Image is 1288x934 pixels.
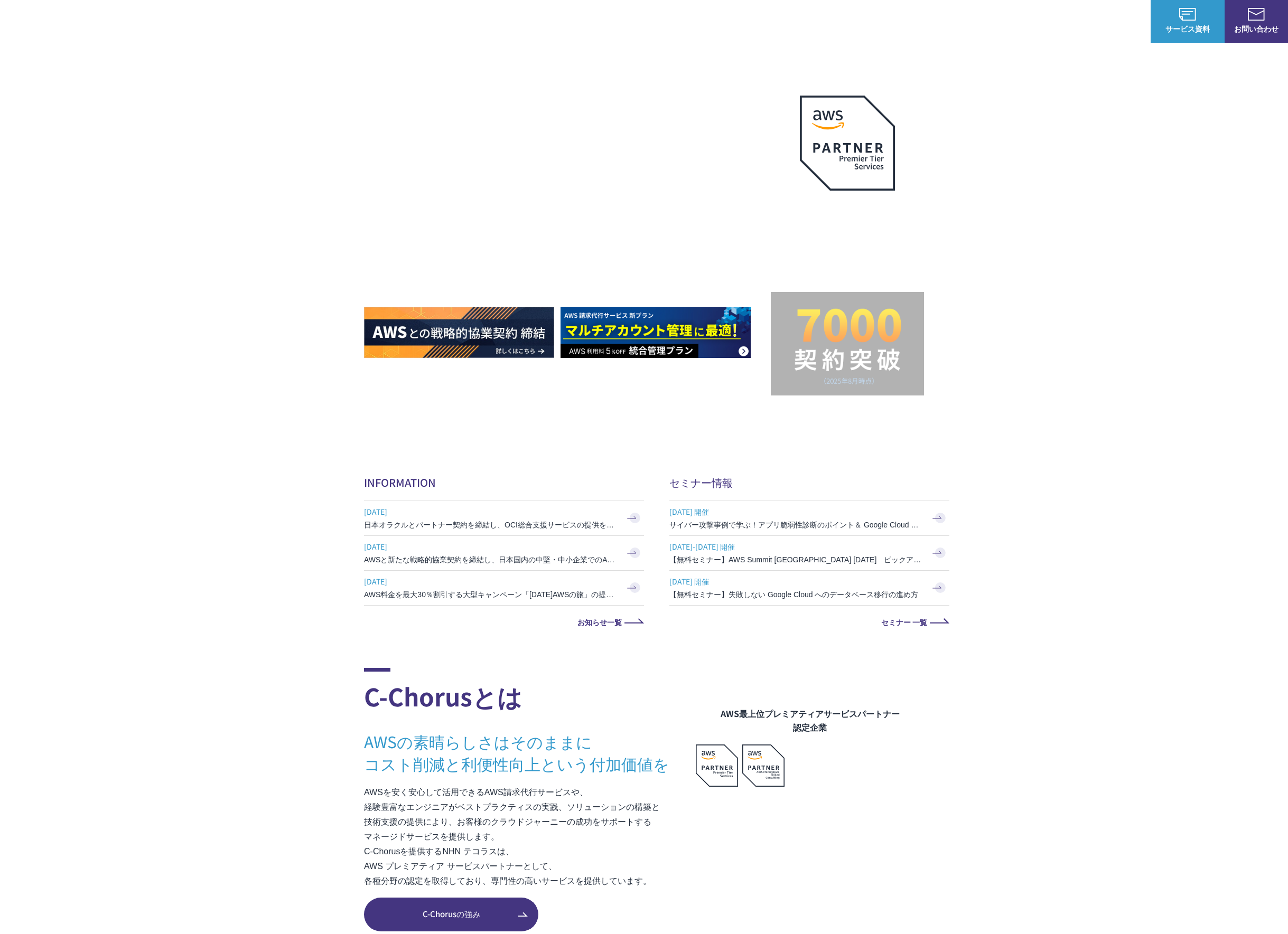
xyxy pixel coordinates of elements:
[364,785,696,889] p: AWSを安く安心して活用できるAWS請求代行サービスや、 経験豊富なエンジニアがベストプラクティスの実践、ソリューションの構築と 技術支援の提供により、お客様のクラウドジャーニーの成功をサポート...
[998,16,1028,27] a: 導入事例
[792,308,903,385] img: 契約件数
[1151,23,1225,34] span: サービス資料
[364,554,618,565] h3: AWSと新たな戦略的協業契約を締結し、日本国内の中堅・中小企業でのAWS活用を加速
[669,571,949,605] a: [DATE] 開催 【無料セミナー】失敗しない Google Cloud へのデータベース移行の進め方
[669,618,949,626] a: セミナー 一覧
[364,908,538,920] span: C-Chorusの強み
[832,16,872,27] p: サービス
[669,504,923,520] span: [DATE] 開催
[669,536,949,570] a: [DATE]-[DATE] 開催 【無料セミナー】AWS Summit [GEOGRAPHIC_DATA] [DATE] ピックアップセッション
[893,16,977,27] p: 業種別ソリューション
[669,539,923,554] span: [DATE]-[DATE] 開催
[364,475,644,490] h2: INFORMATION
[669,501,949,535] a: [DATE] 開催 サイバー攻撃事例で学ぶ！アプリ脆弱性診断のポイント＆ Google Cloud セキュリティ対策
[669,573,923,589] span: [DATE] 開催
[364,589,618,600] h3: AWS料金を最大30％割引する大型キャンペーン「[DATE]AWSの旅」の提供を開始
[364,573,618,589] span: [DATE]
[364,307,554,358] img: AWSとの戦略的協業契約 締結
[364,520,618,530] h3: 日本オラクルとパートナー契約を締結し、OCI総合支援サービスの提供を開始
[669,475,949,490] h2: セミナー情報
[364,174,771,275] h1: AWS ジャーニーの 成功を実現
[364,668,696,714] h2: C-Chorusとは
[561,307,751,358] img: AWS請求代行サービス 統合管理プラン
[364,571,644,605] a: [DATE] AWS料金を最大30％割引する大型キャンペーン「[DATE]AWSの旅」の提供を開始
[1049,16,1089,27] p: ナレッジ
[16,8,198,34] a: AWS総合支援サービス C-Chorus NHN テコラスAWS総合支援サービス
[364,117,771,163] p: AWSの導入からコスト削減、 構成・運用の最適化からデータ活用まで 規模や業種業態を問わない マネージドサービスで
[1179,8,1196,21] img: AWS総合支援サービス C-Chorus サービス資料
[364,501,644,535] a: [DATE] 日本オラクルとパートナー契約を締結し、OCI総合支援サービスの提供を開始
[669,554,923,565] h3: 【無料セミナー】AWS Summit [GEOGRAPHIC_DATA] [DATE] ピックアップセッション
[364,618,644,626] a: お知らせ一覧
[364,898,538,931] a: C-Chorusの強み
[122,10,198,32] span: NHN テコラス AWS総合支援サービス
[1110,16,1140,27] a: ログイン
[1225,23,1288,34] span: お問い合わせ
[364,539,618,554] span: [DATE]
[696,706,924,734] figcaption: AWS最上位プレミアティアサービスパートナー 認定企業
[364,536,644,570] a: [DATE] AWSと新たな戦略的協業契約を締結し、日本国内の中堅・中小企業でのAWS活用を加速
[364,730,696,775] h3: AWSの素晴らしさはそのままに コスト削減と利便性向上という付加価値を
[787,203,908,244] p: 最上位プレミアティア サービスパートナー
[785,16,810,27] p: 強み
[669,520,923,530] h3: サイバー攻撃事例で学ぶ！アプリ脆弱性診断のポイント＆ Google Cloud セキュリティ対策
[364,504,618,520] span: [DATE]
[836,203,860,219] em: AWS
[669,589,923,600] h3: 【無料セミナー】失敗しない Google Cloud へのデータベース移行の進め方
[800,96,895,191] img: AWSプレミアティアサービスパートナー
[1248,8,1265,21] img: お問い合わせ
